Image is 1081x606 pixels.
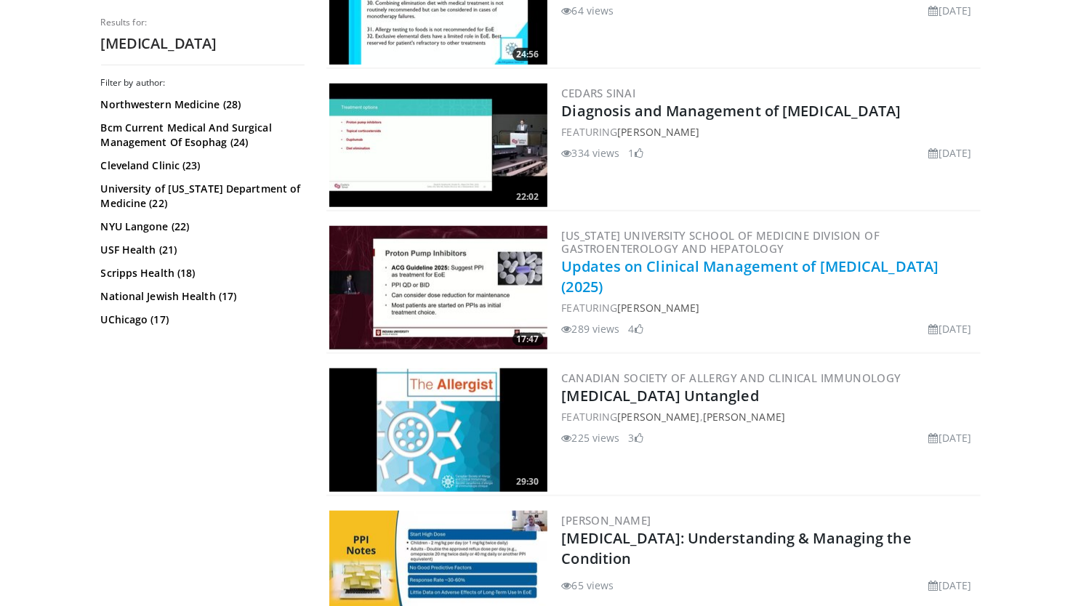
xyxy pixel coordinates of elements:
[562,371,901,385] a: Canadian Society of Allergy and Clinical Immunology
[101,97,301,112] a: Northwestern Medicine (28)
[562,124,978,140] div: FEATURING
[329,368,547,492] img: e53e01a2-d438-4348-941c-88616e6cf0a6.300x170_q85_crop-smart_upscale.jpg
[101,219,301,234] a: NYU Langone (22)
[513,48,544,61] span: 24:56
[101,158,301,173] a: Cleveland Clinic (23)
[562,300,978,315] div: FEATURING
[617,410,699,424] a: [PERSON_NAME]
[562,228,880,256] a: [US_STATE] University School of Medicine Division of Gastroenterology and Hepatology
[101,121,301,150] a: Bcm Current Medical And Surgical Management Of Esophag (24)
[329,84,547,207] img: cbc12087-13a6-467f-9c77-b9b2ac88f885.300x170_q85_crop-smart_upscale.jpg
[929,321,972,336] li: [DATE]
[562,409,978,424] div: FEATURING ,
[101,289,301,304] a: National Jewish Health (17)
[101,17,305,28] p: Results for:
[562,386,759,405] a: [MEDICAL_DATA] Untangled
[101,312,301,327] a: UChicago (17)
[329,226,547,350] img: 32f1074d-241c-4b76-8157-f6d58a9245f7.300x170_q85_crop-smart_upscale.jpg
[562,528,912,568] a: [MEDICAL_DATA]: Understanding & Managing the Condition
[929,3,972,18] li: [DATE]
[562,578,614,593] li: 65 views
[562,145,620,161] li: 334 views
[703,410,785,424] a: [PERSON_NAME]
[562,321,620,336] li: 289 views
[513,190,544,203] span: 22:02
[562,86,636,100] a: Cedars Sinai
[329,84,547,207] a: 22:02
[929,578,972,593] li: [DATE]
[617,125,699,139] a: [PERSON_NAME]
[513,475,544,488] span: 29:30
[101,243,301,257] a: USF Health (21)
[629,145,643,161] li: 1
[329,368,547,492] a: 29:30
[101,182,301,211] a: University of [US_STATE] Department of Medicine (22)
[329,226,547,350] a: 17:47
[562,513,651,528] a: [PERSON_NAME]
[629,321,643,336] li: 4
[562,3,614,18] li: 64 views
[562,430,620,445] li: 225 views
[929,430,972,445] li: [DATE]
[617,301,699,315] a: [PERSON_NAME]
[562,256,939,296] a: Updates on Clinical Management of [MEDICAL_DATA] (2025)
[929,145,972,161] li: [DATE]
[629,430,643,445] li: 3
[101,77,305,89] h3: Filter by author:
[562,101,901,121] a: Diagnosis and Management of [MEDICAL_DATA]
[513,333,544,346] span: 17:47
[101,34,305,53] h2: [MEDICAL_DATA]
[101,266,301,280] a: Scripps Health (18)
